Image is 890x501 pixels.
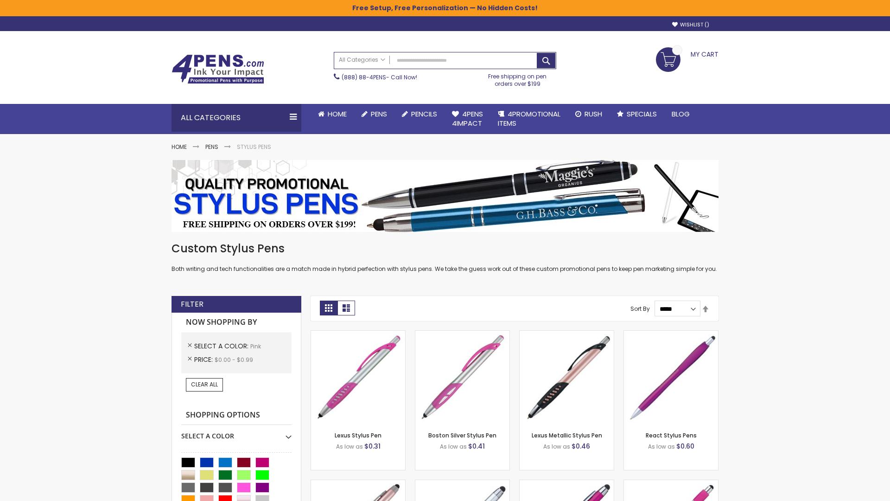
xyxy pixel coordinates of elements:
[364,442,381,451] span: $0.31
[186,378,223,391] a: Clear All
[172,241,718,273] div: Both writing and tech functionalities are a match made in hybrid perfection with stylus pens. We ...
[334,52,390,68] a: All Categories
[172,160,718,232] img: Stylus Pens
[181,425,292,441] div: Select A Color
[440,443,467,450] span: As low as
[328,109,347,119] span: Home
[415,330,509,338] a: Boston Silver Stylus Pen-Pink
[624,480,718,488] a: Pearl Element Stylus Pens-Pink
[194,341,250,351] span: Select A Color
[585,109,602,119] span: Rush
[311,330,405,338] a: Lexus Stylus Pen-Pink
[624,331,718,425] img: React Stylus Pens-Pink
[191,380,218,388] span: Clear All
[498,109,560,128] span: 4PROMOTIONAL ITEMS
[520,480,614,488] a: Metallic Cool Grip Stylus Pen-Pink
[428,431,496,439] a: Boston Silver Stylus Pen
[335,431,381,439] a: Lexus Stylus Pen
[672,109,690,119] span: Blog
[676,442,694,451] span: $0.60
[415,331,509,425] img: Boston Silver Stylus Pen-Pink
[172,241,718,256] h1: Custom Stylus Pens
[172,143,187,151] a: Home
[181,405,292,425] strong: Shopping Options
[320,301,337,315] strong: Grid
[452,109,483,128] span: 4Pens 4impact
[339,56,385,64] span: All Categories
[371,109,387,119] span: Pens
[664,104,697,124] a: Blog
[342,73,386,81] a: (888) 88-4PENS
[311,480,405,488] a: Lory Metallic Stylus Pen-Pink
[490,104,568,134] a: 4PROMOTIONALITEMS
[215,356,253,364] span: $0.00 - $0.99
[172,104,301,132] div: All Categories
[630,305,650,313] label: Sort By
[205,143,218,151] a: Pens
[532,431,602,439] a: Lexus Metallic Stylus Pen
[627,109,657,119] span: Specials
[646,431,697,439] a: React Stylus Pens
[172,54,264,84] img: 4Pens Custom Pens and Promotional Products
[415,480,509,488] a: Silver Cool Grip Stylus Pen-Pink
[520,331,614,425] img: Lexus Metallic Stylus Pen-Pink
[394,104,445,124] a: Pencils
[342,73,417,81] span: - Call Now!
[311,104,354,124] a: Home
[468,442,485,451] span: $0.41
[250,342,261,350] span: Pink
[624,330,718,338] a: React Stylus Pens-Pink
[572,442,590,451] span: $0.46
[194,355,215,364] span: Price
[445,104,490,134] a: 4Pens4impact
[568,104,610,124] a: Rush
[237,143,271,151] strong: Stylus Pens
[520,330,614,338] a: Lexus Metallic Stylus Pen-Pink
[610,104,664,124] a: Specials
[648,443,675,450] span: As low as
[311,331,405,425] img: Lexus Stylus Pen-Pink
[543,443,570,450] span: As low as
[672,21,709,28] a: Wishlist
[411,109,437,119] span: Pencils
[479,69,557,88] div: Free shipping on pen orders over $199
[181,299,203,309] strong: Filter
[354,104,394,124] a: Pens
[336,443,363,450] span: As low as
[181,313,292,332] strong: Now Shopping by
